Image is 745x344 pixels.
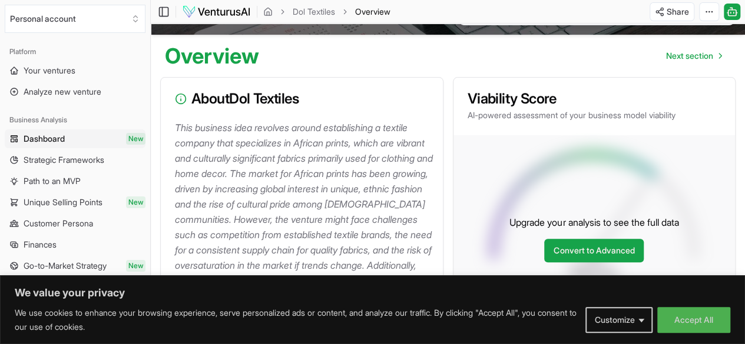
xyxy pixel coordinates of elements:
h3: About Dol Textiles [175,92,429,106]
span: New [126,196,145,208]
h3: Viability Score [468,92,721,106]
a: Path to an MVP [5,172,145,191]
p: This business idea revolves around establishing a textile company that specializes in African pri... [175,120,433,319]
a: DashboardNew [5,129,145,148]
span: New [126,133,145,145]
span: Overview [355,6,390,18]
a: Unique Selling PointsNew [5,193,145,212]
a: Finances [5,235,145,254]
span: Strategic Frameworks [24,154,104,166]
a: Go to next page [657,44,731,68]
span: Your ventures [24,65,75,76]
span: New [126,260,145,272]
p: Upgrade your analysis to see the full data [509,215,678,229]
h1: Overview [165,44,259,68]
div: Business Analysis [5,111,145,129]
a: Convert to Advanced [544,239,644,262]
p: We use cookies to enhance your browsing experience, serve personalized ads or content, and analyz... [15,306,577,334]
button: Share [650,2,694,21]
button: Select an organization [5,5,145,33]
a: Dol Textiles [293,6,335,18]
a: Analyze new venture [5,82,145,101]
span: Next section [666,50,713,62]
span: Unique Selling Points [24,196,102,208]
p: AI-powered assessment of your business model viability [468,109,721,121]
a: Strategic Frameworks [5,151,145,169]
span: Finances [24,239,57,251]
span: Share [667,6,689,18]
a: Go-to-Market StrategyNew [5,256,145,275]
div: Platform [5,42,145,61]
span: Dashboard [24,133,65,145]
span: Analyze new venture [24,86,101,98]
a: Your ventures [5,61,145,80]
button: Accept All [657,307,730,333]
span: Customer Persona [24,218,93,229]
span: Go-to-Market Strategy [24,260,107,272]
a: Customer Persona [5,214,145,233]
button: Customize [585,307,653,333]
p: We value your privacy [15,286,730,300]
nav: pagination [657,44,731,68]
span: Path to an MVP [24,175,81,187]
img: logo [182,5,251,19]
nav: breadcrumb [263,6,390,18]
